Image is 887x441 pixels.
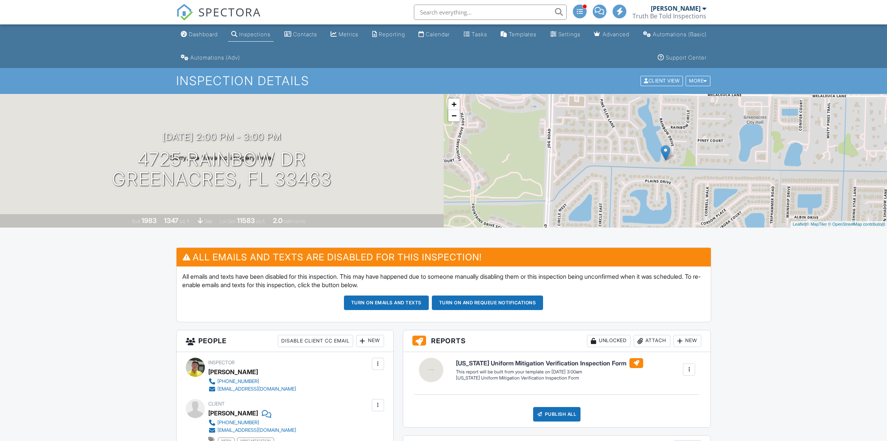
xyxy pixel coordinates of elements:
[472,31,487,37] div: Tasks
[112,149,332,190] h1: 4725 Rainbow Dr Greenacres, FL 33463
[456,375,643,381] div: [US_STATE] Uniform Mitigation Verification Inspection Form
[558,31,581,37] div: Settings
[208,407,258,419] div: [PERSON_NAME]
[456,369,643,375] div: This report will be built from your template on [DATE] 3:00am
[426,31,450,37] div: Calendar
[178,51,243,65] a: Automations (Advanced)
[178,27,221,42] a: Dashboard
[164,216,178,225] div: 1347
[587,335,631,347] div: Unlocked
[432,296,543,310] button: Turn on and Requeue Notifications
[189,31,218,37] div: Dashboard
[591,27,632,42] a: Advanced
[208,426,296,434] a: [EMAIL_ADDRESS][DOMAIN_NAME]
[328,27,362,42] a: Metrics
[176,74,711,87] h1: Inspection Details
[369,27,408,42] a: Reporting
[791,221,887,228] div: |
[284,218,305,224] span: bathrooms
[448,99,460,110] a: Zoom in
[339,31,358,37] div: Metrics
[456,358,643,368] h6: [US_STATE] Uniform Mitigation Verification Inspection Form
[793,222,805,226] a: Leaflet
[686,76,710,86] div: More
[293,31,317,37] div: Contacts
[228,27,274,42] a: Inspections
[603,31,629,37] div: Advanced
[208,385,296,393] a: [EMAIL_ADDRESS][DOMAIN_NAME]
[344,296,429,310] button: Turn on emails and texts
[132,218,140,224] span: Built
[806,222,827,226] a: © MapTiler
[498,27,540,42] a: Templates
[356,335,384,347] div: New
[403,330,711,352] h3: Reports
[177,248,711,267] h3: All emails and texts are disabled for this inspection!
[176,4,193,21] img: The Best Home Inspection Software - Spectora
[237,216,255,225] div: 11583
[176,10,261,26] a: SPECTORA
[208,378,296,385] a: [PHONE_NUMBER]
[162,132,281,142] h3: [DATE] 2:00 pm - 3:00 pm
[256,218,266,224] span: sq.ft.
[208,419,296,426] a: [PHONE_NUMBER]
[666,54,707,61] div: Support Center
[208,360,235,365] span: Inspector
[177,330,393,352] h3: People
[182,272,705,289] p: All emails and texts have been disabled for this inspection. This may have happened due to someon...
[379,31,405,37] div: Reporting
[217,420,259,426] div: [PHONE_NUMBER]
[632,12,706,20] div: Truth Be Told Inspections
[141,216,157,225] div: 1983
[217,386,296,392] div: [EMAIL_ADDRESS][DOMAIN_NAME]
[180,218,190,224] span: sq. ft.
[220,218,236,224] span: Lot Size
[414,5,567,20] input: Search everything...
[533,407,581,422] div: Publish All
[828,222,885,226] a: © OpenStreetMap contributors
[239,31,271,37] div: Inspections
[217,427,296,433] div: [EMAIL_ADDRESS][DOMAIN_NAME]
[640,78,685,83] a: Client View
[509,31,537,37] div: Templates
[640,27,710,42] a: Automations (Basic)
[204,218,212,224] span: slab
[278,335,353,347] div: Disable Client CC Email
[415,27,453,42] a: Calendar
[217,378,259,384] div: [PHONE_NUMBER]
[653,31,707,37] div: Automations (Basic)
[273,216,282,225] div: 2.0
[281,27,320,42] a: Contacts
[641,76,683,86] div: Client View
[190,54,240,61] div: Automations (Adv)
[461,27,490,42] a: Tasks
[448,110,460,121] a: Zoom out
[655,51,710,65] a: Support Center
[198,4,261,20] span: SPECTORA
[208,366,258,378] div: [PERSON_NAME]
[673,335,701,347] div: New
[651,5,701,12] div: [PERSON_NAME]
[634,335,670,347] div: Attach
[547,27,584,42] a: Settings
[208,401,225,407] span: Client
